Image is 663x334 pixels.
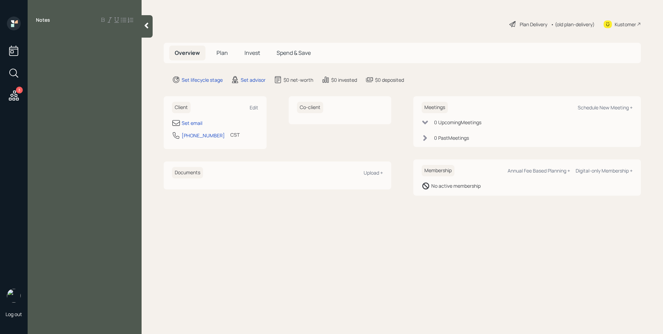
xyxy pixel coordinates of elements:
[615,21,636,28] div: Kustomer
[241,76,266,83] div: Set advisor
[175,49,200,57] span: Overview
[434,134,469,141] div: 0 Past Meeting s
[7,289,21,303] img: james-distasi-headshot.png
[431,182,481,189] div: No active membership
[172,102,191,113] h6: Client
[551,21,595,28] div: • (old plan-delivery)
[375,76,404,83] div: $0 deposited
[576,167,633,174] div: Digital-only Membership +
[182,119,202,127] div: Set email
[508,167,570,174] div: Annual Fee Based Planning +
[16,87,23,94] div: 3
[578,104,633,111] div: Schedule New Meeting +
[422,102,448,113] h6: Meetings
[6,311,22,317] div: Log out
[284,76,313,83] div: $0 net-worth
[364,169,383,176] div: Upload +
[434,119,481,126] div: 0 Upcoming Meeting s
[422,165,454,176] h6: Membership
[297,102,323,113] h6: Co-client
[230,131,240,138] div: CST
[520,21,547,28] div: Plan Delivery
[250,104,258,111] div: Edit
[331,76,357,83] div: $0 invested
[182,132,225,139] div: [PHONE_NUMBER]
[182,76,223,83] div: Set lifecycle stage
[217,49,228,57] span: Plan
[244,49,260,57] span: Invest
[172,167,203,178] h6: Documents
[36,17,50,23] label: Notes
[277,49,311,57] span: Spend & Save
